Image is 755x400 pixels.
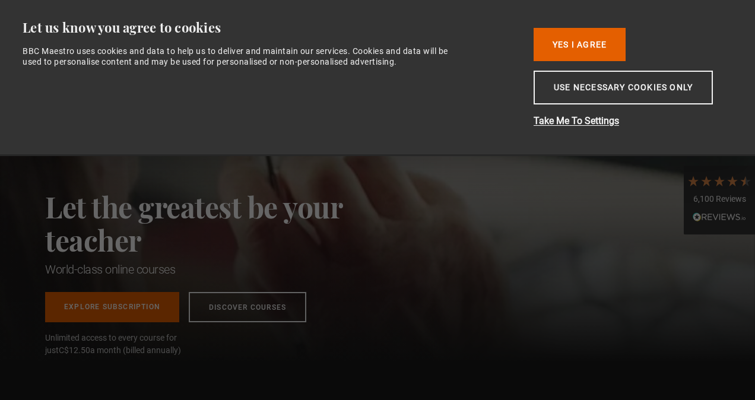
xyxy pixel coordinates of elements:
div: 6,100 ReviewsRead All Reviews [684,166,755,234]
div: 4.7 Stars [687,174,752,188]
span: C$12.50 [59,345,90,355]
h2: Let the greatest be your teacher [45,190,395,256]
h1: World-class online courses [45,261,395,278]
a: Explore Subscription [45,292,179,322]
button: Take Me To Settings [534,114,724,128]
a: Discover Courses [189,292,306,322]
button: Use necessary cookies only [534,71,713,104]
div: Read All Reviews [687,211,752,226]
div: BBC Maestro uses cookies and data to help us to deliver and maintain our services. Cookies and da... [23,46,466,67]
button: Yes I Agree [534,28,626,61]
span: Unlimited access to every course for just a month (billed annually) [45,332,205,357]
div: 6,100 Reviews [687,193,752,205]
img: REVIEWS.io [693,212,746,221]
div: Let us know you agree to cookies [23,19,515,36]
